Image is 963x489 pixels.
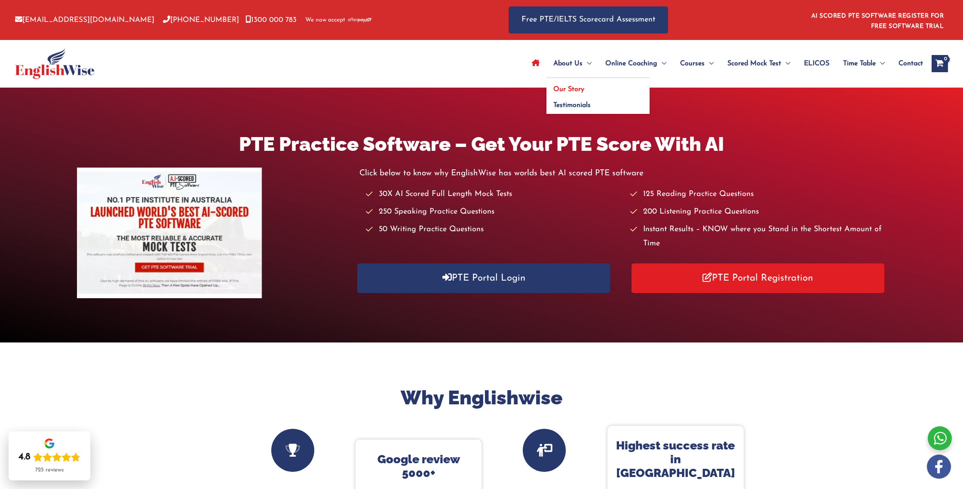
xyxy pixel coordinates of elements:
[546,95,650,114] a: Testimonials
[781,49,790,79] span: Menu Toggle
[546,78,650,95] a: Our Story
[899,49,923,79] span: Contact
[77,131,886,158] h1: PTE Practice Software – Get Your PTE Score With AI
[632,263,884,293] a: PTE Portal Registration
[546,49,598,79] a: About UsMenu Toggle
[932,55,948,72] a: View Shopping Cart, empty
[553,86,584,93] span: Our Story
[18,451,80,463] div: Rating: 4.8 out of 5
[77,168,262,298] img: pte-institute-main
[18,451,31,463] div: 4.8
[366,223,622,237] li: 50 Writing Practice Questions
[245,16,297,24] a: 1300 000 783
[348,18,371,22] img: Afterpay-Logo
[804,49,829,79] span: ELICOS
[892,49,923,79] a: Contact
[843,49,876,79] span: Time Table
[630,187,886,202] li: 125 Reading Practice Questions
[721,49,797,79] a: Scored Mock TestMenu Toggle
[605,49,657,79] span: Online Coaching
[680,49,705,79] span: Courses
[366,187,622,202] li: 30X AI Scored Full Length Mock Tests
[15,16,154,24] a: [EMAIL_ADDRESS][DOMAIN_NAME]
[727,49,781,79] span: Scored Mock Test
[630,205,886,219] li: 200 Listening Practice Questions
[806,6,948,34] aside: Header Widget 1
[35,467,64,474] div: 725 reviews
[673,49,721,79] a: CoursesMenu Toggle
[630,223,886,251] li: Instant Results – KNOW where you Stand in the Shortest Amount of Time
[811,13,944,30] a: AI SCORED PTE SOFTWARE REGISTER FOR FREE SOFTWARE TRIAL
[553,102,591,109] span: Testimonials
[163,16,239,24] a: [PHONE_NUMBER]
[509,6,668,34] a: Free PTE/IELTS Scorecard Assessment
[657,49,666,79] span: Menu Toggle
[876,49,885,79] span: Menu Toggle
[927,455,951,479] img: white-facebook.png
[598,49,673,79] a: Online CoachingMenu Toggle
[364,452,473,480] p: Google review 5000+
[553,49,583,79] span: About Us
[525,49,923,79] nav: Site Navigation: Main Menu
[15,48,95,79] img: cropped-ew-logo
[705,49,714,79] span: Menu Toggle
[616,439,735,480] p: Highest success rate in [GEOGRAPHIC_DATA]
[583,49,592,79] span: Menu Toggle
[359,166,886,180] p: Click below to know why EnglishWise has worlds best AI scored PTE software
[357,263,610,293] a: PTE Portal Login
[366,205,622,219] li: 250 Speaking Practice Questions
[305,16,345,24] span: We now accept
[836,49,892,79] a: Time TableMenu Toggle
[797,49,836,79] a: ELICOS
[224,385,739,411] h2: Why Englishwise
